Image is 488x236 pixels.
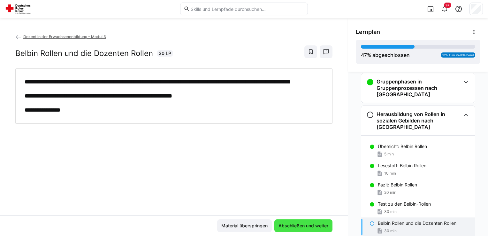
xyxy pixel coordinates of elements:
span: 5 min [384,152,394,157]
span: 10 min [384,171,396,176]
p: Test zu den Belbin-Rollen [378,201,431,207]
span: Abschließen und weiter [278,223,329,229]
span: Lernplan [356,28,380,35]
h3: Gruppenphasen in Gruppenprozessen nach [GEOGRAPHIC_DATA] [377,78,461,98]
button: Material überspringen [217,219,272,232]
p: Übersicht: Belbin Rollen [378,143,427,150]
span: 12h 15m verbleibend [442,53,474,57]
div: % abgeschlossen [361,51,410,59]
input: Skills und Lernpfade durchsuchen… [190,6,304,12]
a: Dozent in der Erwachsenenbildung - Modul 3 [15,34,106,39]
button: Abschließen und weiter [274,219,332,232]
span: Material überspringen [220,223,269,229]
h2: Belbin Rollen und die Dozenten Rollen [15,49,153,58]
p: Belbin Rollen und die Dozenten Rollen [378,220,456,226]
span: 47 [361,52,367,58]
span: 30 min [384,228,397,233]
span: 30 LP [159,50,171,57]
span: 30 min [384,209,397,214]
p: Lesestoff: Belbin Rollen [378,162,426,169]
span: 9+ [446,3,450,7]
h3: Herausbildung von Rollen in sozialen Gebilden nach [GEOGRAPHIC_DATA] [377,111,461,130]
span: Dozent in der Erwachsenenbildung - Modul 3 [23,34,106,39]
span: 20 min [384,190,396,195]
p: Fazit: Belbin Rollen [378,182,417,188]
